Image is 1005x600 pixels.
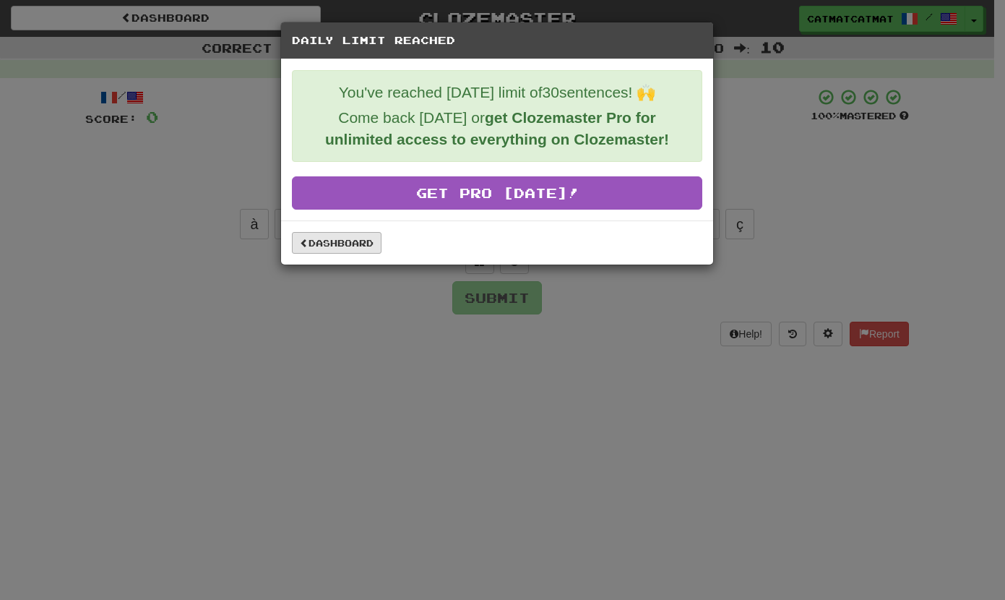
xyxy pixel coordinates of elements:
p: You've reached [DATE] limit of 30 sentences! 🙌 [303,82,691,103]
a: Dashboard [292,232,381,254]
strong: get Clozemaster Pro for unlimited access to everything on Clozemaster! [325,109,669,147]
h5: Daily Limit Reached [292,33,702,48]
a: Get Pro [DATE]! [292,176,702,210]
p: Come back [DATE] or [303,107,691,150]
